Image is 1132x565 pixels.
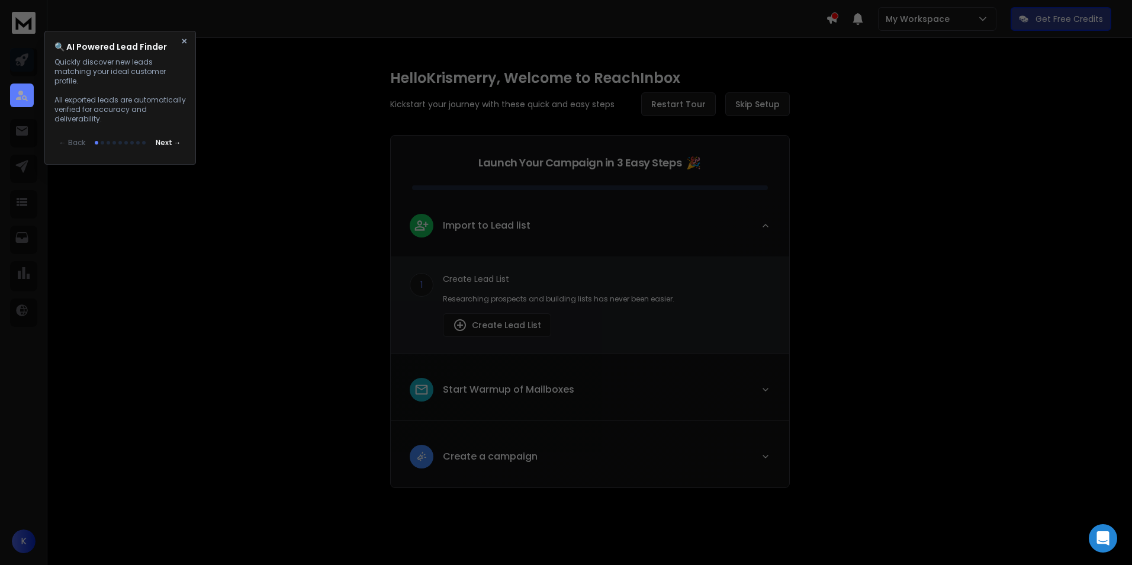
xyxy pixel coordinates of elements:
[443,450,538,464] p: Create a campaign
[181,36,188,47] button: ×
[686,155,701,171] span: 🎉
[1089,524,1117,553] div: Open Intercom Messenger
[443,313,551,337] button: Create Lead List
[391,204,789,256] button: leadImport to Lead list
[391,435,789,487] button: leadCreate a campaign
[390,69,790,88] h1: Hello Krismerry , Welcome to ReachInbox
[443,294,770,304] p: Researching prospects and building lists has never been easier.
[886,13,954,25] p: My Workspace
[725,92,790,116] button: Skip Setup
[478,155,681,171] p: Launch Your Campaign in 3 Easy Steps
[390,98,615,110] p: Kickstart your journey with these quick and easy steps
[12,12,36,34] img: logo
[12,529,36,553] button: K
[443,273,770,285] p: Create Lead List
[54,41,167,53] h4: 🔍 AI Powered Lead Finder
[735,98,780,110] span: Skip Setup
[391,256,789,354] div: leadImport to Lead list
[641,92,716,116] button: Restart Tour
[1011,7,1111,31] button: Get Free Credits
[54,57,186,124] p: Quickly discover new leads matching your ideal customer profile. All exported leads are automatic...
[391,368,789,420] button: leadStart Warmup of Mailboxes
[151,131,186,155] button: Next →
[414,449,429,464] img: lead
[410,273,433,297] div: 1
[414,382,429,397] img: lead
[414,218,429,233] img: lead
[453,318,467,332] img: lead
[443,219,530,233] p: Import to Lead list
[443,383,574,397] p: Start Warmup of Mailboxes
[1035,13,1103,25] p: Get Free Credits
